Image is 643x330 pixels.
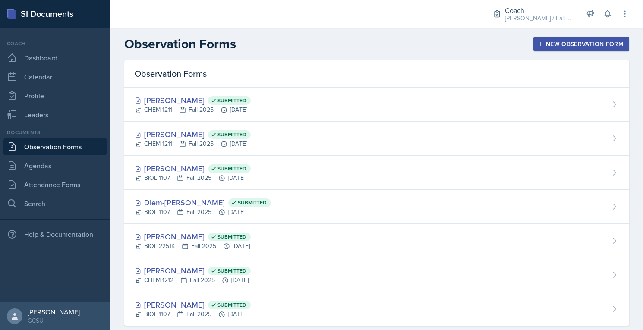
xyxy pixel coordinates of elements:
[3,226,107,243] div: Help & Documentation
[135,231,251,242] div: [PERSON_NAME]
[135,197,271,208] div: Diem-[PERSON_NAME]
[3,40,107,47] div: Coach
[3,129,107,136] div: Documents
[135,139,251,148] div: CHEM 1211 Fall 2025 [DATE]
[533,37,629,51] button: New Observation Form
[3,157,107,174] a: Agendas
[3,195,107,212] a: Search
[124,156,629,190] a: [PERSON_NAME] Submitted BIOL 1107Fall 2025[DATE]
[124,36,236,52] h2: Observation Forms
[124,88,629,122] a: [PERSON_NAME] Submitted CHEM 1211Fall 2025[DATE]
[3,49,107,66] a: Dashboard
[217,302,246,308] span: Submitted
[539,41,624,47] div: New Observation Form
[124,190,629,224] a: Diem-[PERSON_NAME] Submitted BIOL 1107Fall 2025[DATE]
[217,233,246,240] span: Submitted
[217,97,246,104] span: Submitted
[135,276,251,285] div: CHEM 1212 Fall 2025 [DATE]
[135,105,251,114] div: CHEM 1211 Fall 2025 [DATE]
[3,87,107,104] a: Profile
[3,68,107,85] a: Calendar
[217,131,246,138] span: Submitted
[238,199,267,206] span: Submitted
[124,258,629,292] a: [PERSON_NAME] Submitted CHEM 1212Fall 2025[DATE]
[28,316,80,325] div: GCSU
[124,292,629,326] a: [PERSON_NAME] Submitted BIOL 1107Fall 2025[DATE]
[217,267,246,274] span: Submitted
[135,173,251,182] div: BIOL 1107 Fall 2025 [DATE]
[505,14,574,23] div: [PERSON_NAME] / Fall 2025
[135,299,251,311] div: [PERSON_NAME]
[217,165,246,172] span: Submitted
[28,308,80,316] div: [PERSON_NAME]
[3,176,107,193] a: Attendance Forms
[135,242,251,251] div: BIOL 2251K Fall 2025 [DATE]
[135,94,251,106] div: [PERSON_NAME]
[135,310,251,319] div: BIOL 1107 Fall 2025 [DATE]
[3,138,107,155] a: Observation Forms
[135,163,251,174] div: [PERSON_NAME]
[505,5,574,16] div: Coach
[135,265,251,277] div: [PERSON_NAME]
[124,224,629,258] a: [PERSON_NAME] Submitted BIOL 2251KFall 2025[DATE]
[124,122,629,156] a: [PERSON_NAME] Submitted CHEM 1211Fall 2025[DATE]
[124,60,629,88] div: Observation Forms
[3,106,107,123] a: Leaders
[135,207,271,217] div: BIOL 1107 Fall 2025 [DATE]
[135,129,251,140] div: [PERSON_NAME]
